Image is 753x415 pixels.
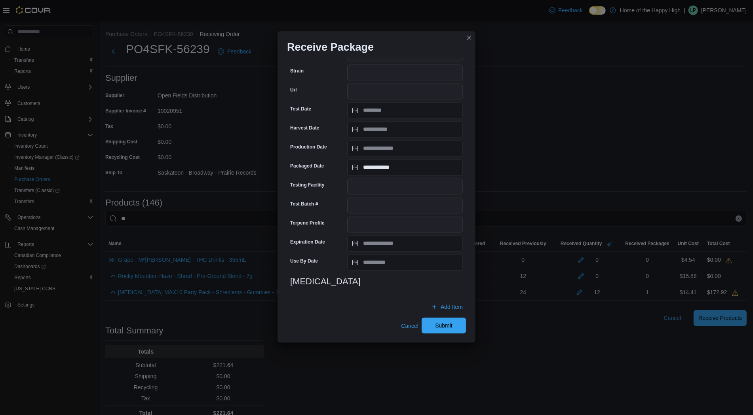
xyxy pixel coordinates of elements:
[441,303,463,311] span: Add Item
[428,299,466,315] button: Add Item
[287,41,374,53] h1: Receive Package
[347,236,463,251] input: Press the down key to open a popover containing a calendar.
[290,277,463,286] h3: [MEDICAL_DATA]
[290,87,297,93] label: Url
[290,106,311,112] label: Test Date
[347,122,463,137] input: Press the down key to open a popover containing a calendar.
[290,258,318,264] label: Use By Date
[290,201,318,207] label: Test Batch #
[290,239,325,245] label: Expiration Date
[401,322,418,330] span: Cancel
[398,318,422,334] button: Cancel
[290,182,324,188] label: Testing Facility
[464,33,474,42] button: Closes this modal window
[347,160,463,175] input: Press the down key to open a popover containing a calendar.
[422,318,466,333] button: Submit
[347,141,463,156] input: Press the down key to open a popover containing a calendar.
[435,322,453,329] span: Submit
[290,144,327,150] label: Production Date
[347,103,463,118] input: Press the down key to open a popover containing a calendar.
[290,163,324,169] label: Packaged Date
[290,220,324,226] label: Terpene Profile
[290,125,319,131] label: Harvest Date
[290,68,304,74] label: Strain
[347,255,463,270] input: Press the down key to open a popover containing a calendar.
